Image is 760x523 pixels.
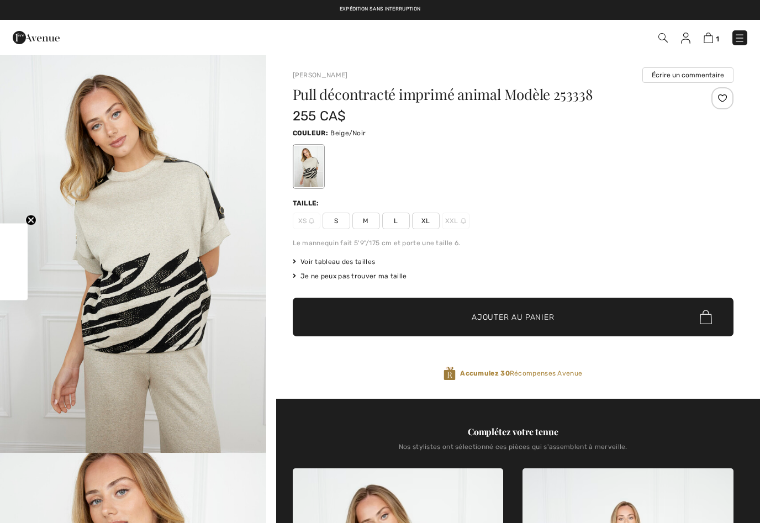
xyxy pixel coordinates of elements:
[352,213,380,229] span: M
[472,311,554,323] span: Ajouter au panier
[658,33,668,43] img: Recherche
[293,257,376,267] span: Voir tableau des tailles
[704,33,713,43] img: Panier d'achat
[442,213,469,229] span: XXL
[642,67,733,83] button: Écrire un commentaire
[13,31,60,42] a: 1ère Avenue
[323,213,350,229] span: S
[293,108,346,124] span: 255 CA$
[412,213,440,229] span: XL
[700,310,712,324] img: Bag.svg
[25,214,36,225] button: Close teaser
[330,129,366,137] span: Beige/Noir
[294,146,323,187] div: Beige/Noir
[716,35,719,43] span: 1
[681,33,690,44] img: Mes infos
[734,33,745,44] img: Menu
[293,443,733,459] div: Nos stylistes ont sélectionné ces pièces qui s'assemblent à merveille.
[309,218,314,224] img: ring-m.svg
[293,198,321,208] div: Taille:
[460,368,582,378] span: Récompenses Avenue
[293,298,733,336] button: Ajouter au panier
[293,129,328,137] span: Couleur:
[461,218,466,224] img: ring-m.svg
[13,27,60,49] img: 1ère Avenue
[293,87,660,102] h1: Pull décontracté imprimé animal Modèle 253338
[704,31,719,44] a: 1
[293,238,733,248] div: Le mannequin fait 5'9"/175 cm et porte une taille 6.
[382,213,410,229] span: L
[293,213,320,229] span: XS
[460,369,510,377] strong: Accumulez 30
[293,425,733,439] div: Complétez votre tenue
[293,271,733,281] div: Je ne peux pas trouver ma taille
[293,71,348,79] a: [PERSON_NAME]
[444,366,456,381] img: Récompenses Avenue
